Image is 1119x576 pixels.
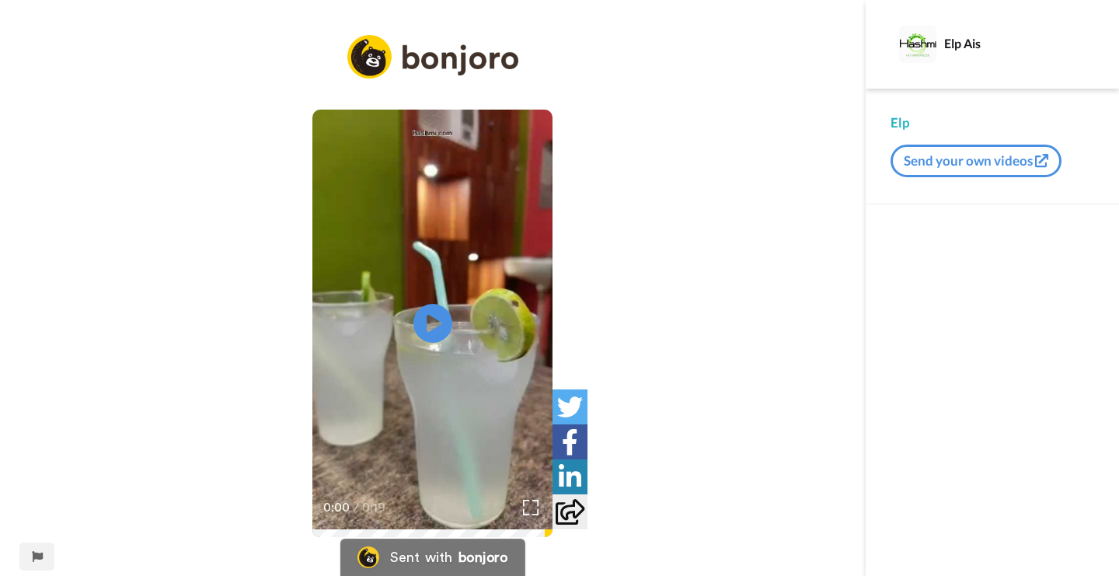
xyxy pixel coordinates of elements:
img: logo_full.png [347,35,518,79]
button: Send your own videos [891,145,1061,177]
div: bonjoro [458,550,508,564]
a: Bonjoro LogoSent withbonjoro [340,539,525,576]
div: Elp [891,113,1094,132]
span: 0:19 [362,498,389,517]
span: / [354,498,359,517]
div: Elp Ais [944,36,1093,51]
span: 0:00 [323,498,350,517]
img: Profile Image [899,26,936,63]
div: Sent with [390,550,452,564]
img: Full screen [523,500,539,515]
img: Bonjoro Logo [357,546,379,568]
